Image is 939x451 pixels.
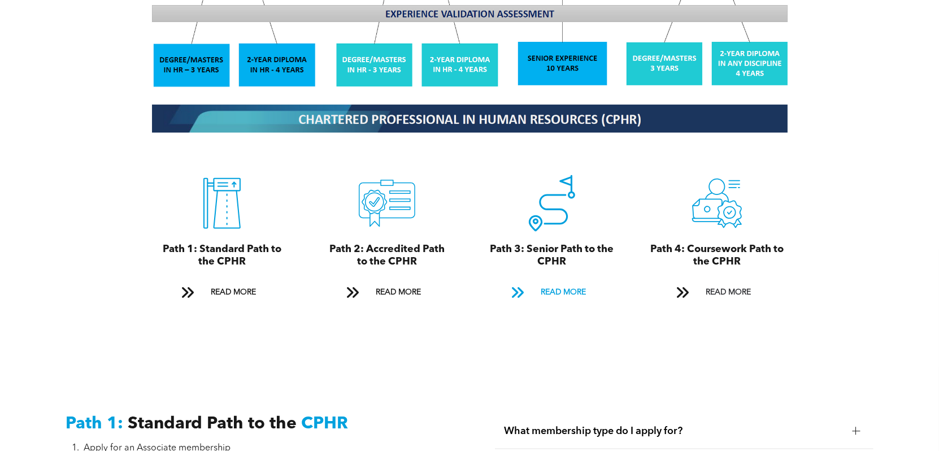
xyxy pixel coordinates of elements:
[128,415,297,432] span: Standard Path to the
[503,282,601,303] a: READ MORE
[329,244,445,267] span: Path 2: Accredited Path to the CPHR
[504,425,843,437] span: What membership type do I apply for?
[668,282,766,303] a: READ MORE
[372,282,425,303] span: READ MORE
[490,244,614,267] span: Path 3: Senior Path to the CPHR
[207,282,260,303] span: READ MORE
[702,282,755,303] span: READ MORE
[173,282,271,303] a: READ MORE
[338,282,436,303] a: READ MORE
[66,415,123,432] span: Path 1:
[650,244,784,267] span: Path 4: Coursework Path to the CPHR
[537,282,590,303] span: READ MORE
[301,415,348,432] span: CPHR
[163,244,281,267] span: Path 1: Standard Path to the CPHR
